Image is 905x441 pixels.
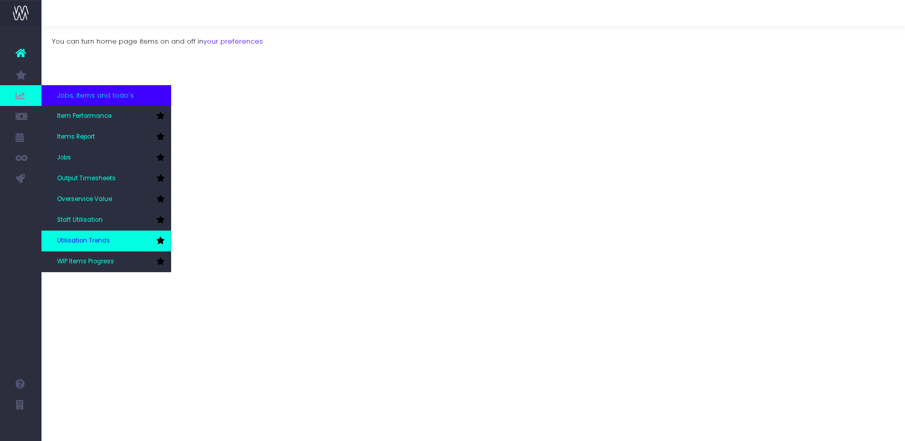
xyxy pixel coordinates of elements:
[13,420,29,436] img: images/default_profile_image.png
[41,251,171,272] a: WIP Items Progress
[41,148,171,168] a: Jobs
[57,153,71,163] span: Jobs
[57,90,134,101] span: Jobs, items and todo's
[57,236,110,246] span: Utilisation Trends
[57,216,103,225] span: Staff Utilisation
[203,36,263,46] a: your preferences
[41,168,171,189] a: Output Timesheets
[57,112,112,121] span: Item Performance
[41,127,171,148] a: Items Report
[57,174,116,183] span: Output Timesheets
[41,210,171,231] a: Staff Utilisation
[41,189,171,210] a: Overservice Value
[57,132,95,142] span: Items Report
[41,26,905,47] div: You can turn home page items on and off in
[57,195,112,204] span: Overservice Value
[57,257,114,266] span: WIP Items Progress
[41,231,171,251] a: Utilisation Trends
[41,106,171,127] a: Item Performance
